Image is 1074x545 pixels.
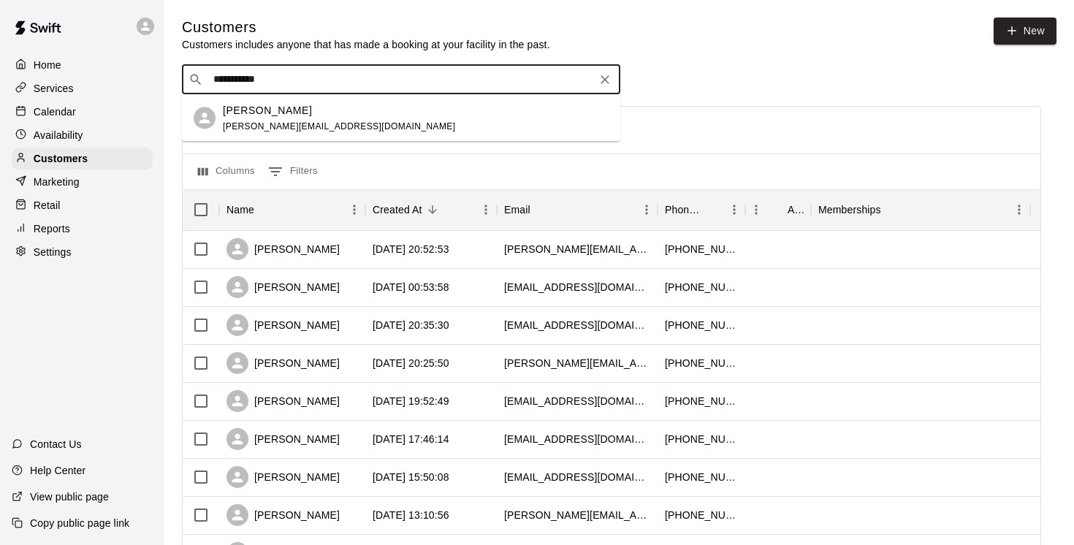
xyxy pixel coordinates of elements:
[226,352,340,374] div: [PERSON_NAME]
[34,151,88,166] p: Customers
[182,18,550,37] h5: Customers
[504,508,650,522] div: david@polarpacific.com
[745,199,767,221] button: Menu
[373,189,422,230] div: Created At
[343,199,365,221] button: Menu
[12,77,153,99] a: Services
[665,242,738,256] div: +17789886047
[811,189,1030,230] div: Memberships
[373,318,449,332] div: 2025-10-07 20:35:30
[665,432,738,446] div: +12362347643
[881,199,902,220] button: Sort
[182,37,550,52] p: Customers includes anyone that has made a booking at your facility in the past.
[12,54,153,76] a: Home
[264,160,321,183] button: Show filters
[504,318,650,332] div: rczerlau@gmail.com
[219,189,365,230] div: Name
[504,242,650,256] div: justin.mcsharry@gmail.com
[34,245,72,259] p: Settings
[745,189,811,230] div: Age
[1008,199,1030,221] button: Menu
[504,394,650,408] div: cliff@ckmsports.com
[34,198,61,213] p: Retail
[34,81,74,96] p: Services
[665,470,738,484] div: +16048024281
[30,489,109,504] p: View public page
[788,189,804,230] div: Age
[504,189,530,230] div: Email
[373,508,449,522] div: 2025-10-07 13:10:56
[504,470,650,484] div: jdailly@me.com
[818,189,881,230] div: Memberships
[497,189,658,230] div: Email
[226,428,340,450] div: [PERSON_NAME]
[373,432,449,446] div: 2025-10-07 17:46:14
[665,189,703,230] div: Phone Number
[182,65,620,94] div: Search customers by name or email
[475,199,497,221] button: Menu
[636,199,658,221] button: Menu
[34,175,80,189] p: Marketing
[703,199,723,220] button: Sort
[373,356,449,370] div: 2025-10-07 20:25:50
[30,463,85,478] p: Help Center
[994,18,1056,45] a: New
[595,69,615,90] button: Clear
[226,466,340,488] div: [PERSON_NAME]
[12,194,153,216] a: Retail
[194,107,216,129] div: Wylie Morris
[34,58,61,72] p: Home
[194,160,259,183] button: Select columns
[34,128,83,142] p: Availability
[34,221,70,236] p: Reports
[365,189,497,230] div: Created At
[226,238,340,260] div: [PERSON_NAME]
[665,318,738,332] div: +16049028020
[373,394,449,408] div: 2025-10-07 19:52:49
[373,470,449,484] div: 2025-10-07 15:50:08
[665,394,738,408] div: +16047208195
[226,189,254,230] div: Name
[658,189,745,230] div: Phone Number
[767,199,788,220] button: Sort
[12,148,153,169] a: Customers
[504,432,650,446] div: orange4807@naver.com
[504,280,650,294] div: mjmsun@gmail.com
[226,314,340,336] div: [PERSON_NAME]
[12,241,153,263] a: Settings
[504,356,650,370] div: zack_mason@hotmail.com
[723,199,745,221] button: Menu
[373,280,449,294] div: 2025-10-08 00:53:58
[30,437,82,451] p: Contact Us
[223,121,455,131] span: [PERSON_NAME][EMAIL_ADDRESS][DOMAIN_NAME]
[12,101,153,123] a: Calendar
[422,199,443,220] button: Sort
[665,280,738,294] div: +16043557777
[34,104,76,119] p: Calendar
[665,356,738,370] div: +16047652596
[12,218,153,240] a: Reports
[226,504,340,526] div: [PERSON_NAME]
[30,516,129,530] p: Copy public page link
[12,124,153,146] a: Availability
[226,390,340,412] div: [PERSON_NAME]
[665,508,738,522] div: +16729994550
[226,276,340,298] div: [PERSON_NAME]
[373,242,449,256] div: 2025-10-08 20:52:53
[530,199,551,220] button: Sort
[12,171,153,193] a: Marketing
[223,102,312,118] p: [PERSON_NAME]
[254,199,275,220] button: Sort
